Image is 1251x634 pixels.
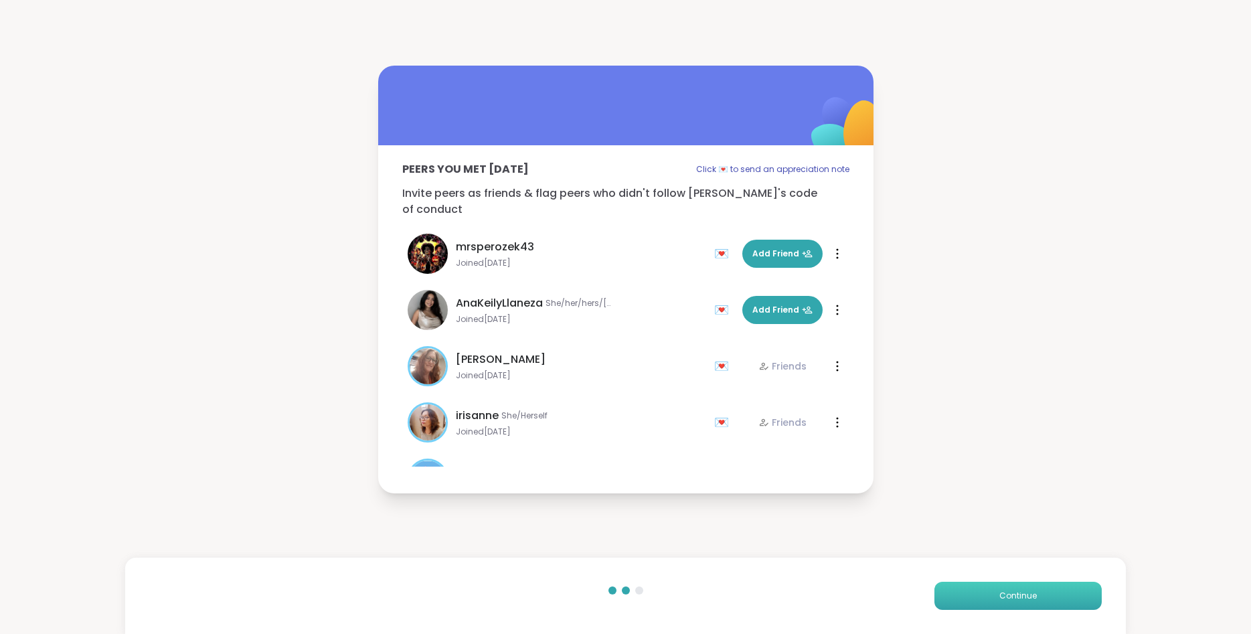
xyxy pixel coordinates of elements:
[456,295,543,311] span: AnaKeilyLlaneza
[410,348,446,384] img: dodi
[546,298,612,309] span: She/her/hers/[PERSON_NAME]
[714,412,734,433] div: 💌
[402,161,529,177] p: Peers you met [DATE]
[758,360,807,373] div: Friends
[742,240,823,268] button: Add Friend
[456,351,546,368] span: [PERSON_NAME]
[410,404,446,441] img: irisanne
[456,370,706,381] span: Joined [DATE]
[934,582,1102,610] button: Continue
[456,426,706,437] span: Joined [DATE]
[752,304,813,316] span: Add Friend
[456,239,534,255] span: mrsperozek43
[758,416,807,429] div: Friends
[714,299,734,321] div: 💌
[456,408,499,424] span: irisanne
[402,185,849,218] p: Invite peers as friends & flag peers who didn't follow [PERSON_NAME]'s code of conduct
[501,410,548,421] span: She/Herself
[408,234,448,274] img: mrsperozek43
[456,464,500,480] span: JudithM
[714,243,734,264] div: 💌
[742,296,823,324] button: Add Friend
[714,355,734,377] div: 💌
[456,314,706,325] span: Joined [DATE]
[410,461,446,497] img: JudithM
[696,161,849,177] p: Click 💌 to send an appreciation note
[780,62,913,195] img: ShareWell Logomark
[752,248,813,260] span: Add Friend
[999,590,1037,602] span: Continue
[408,290,448,330] img: AnaKeilyLlaneza
[456,258,706,268] span: Joined [DATE]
